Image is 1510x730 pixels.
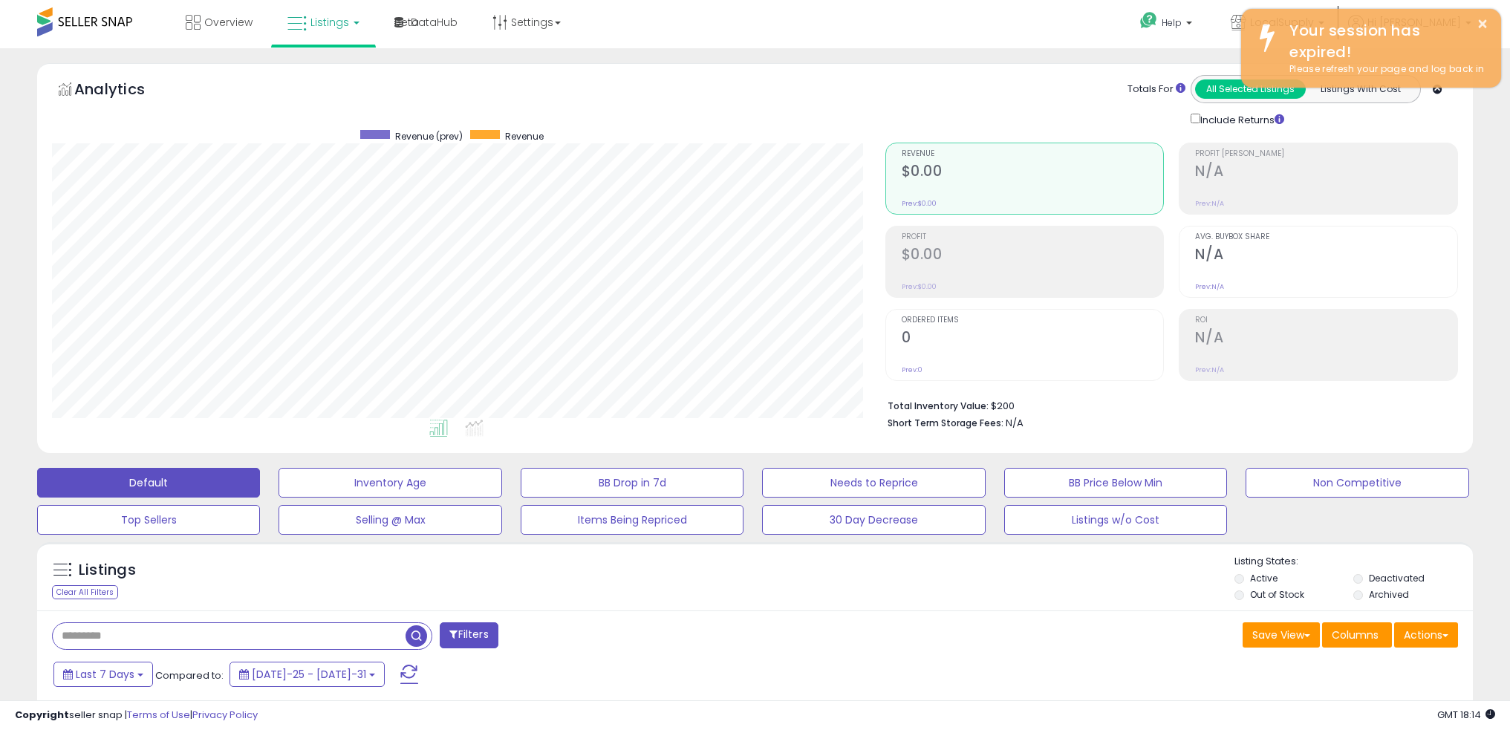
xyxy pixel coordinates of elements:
span: Profit [902,233,1164,241]
h5: Listings [79,560,136,581]
button: Top Sellers [37,505,260,535]
button: Needs to Reprice [762,468,985,498]
button: Save View [1243,622,1320,648]
label: Archived [1369,588,1409,601]
div: Totals For [1127,82,1185,97]
span: Help [1162,16,1182,29]
i: Get Help [1139,11,1158,30]
div: Your session has expired! [1278,20,1490,62]
div: Clear All Filters [52,585,118,599]
span: Ordered Items [902,316,1164,325]
h2: N/A [1195,163,1457,183]
button: Non Competitive [1246,468,1468,498]
label: Out of Stock [1250,588,1304,601]
label: Active [1250,572,1278,584]
button: × [1477,15,1488,33]
small: Prev: $0.00 [902,199,937,208]
span: Compared to: [155,668,224,682]
button: Selling @ Max [279,505,501,535]
small: Prev: 0 [902,365,922,374]
strong: Copyright [15,708,69,722]
button: Default [37,468,260,498]
span: Last 7 Days [76,667,134,682]
span: N/A [1006,416,1024,430]
span: Listings [310,15,349,30]
small: Prev: N/A [1195,199,1224,208]
span: [DATE]-25 - [DATE]-31 [252,667,366,682]
h2: $0.00 [902,163,1164,183]
button: Listings With Cost [1305,79,1416,99]
b: Short Term Storage Fees: [888,417,1003,429]
label: Deactivated [1369,572,1425,584]
button: 30 Day Decrease [762,505,985,535]
span: Revenue [902,150,1164,158]
a: Privacy Policy [192,708,258,722]
button: All Selected Listings [1195,79,1306,99]
span: 2025-08-10 18:14 GMT [1437,708,1495,722]
span: Revenue (prev) [395,130,463,143]
button: Columns [1322,622,1392,648]
h2: N/A [1195,329,1457,349]
button: Actions [1394,622,1458,648]
button: Items Being Repriced [521,505,743,535]
div: Include Returns [1179,111,1302,128]
span: Columns [1332,628,1379,642]
button: BB Price Below Min [1004,468,1227,498]
h5: Analytics [74,79,174,103]
h2: $0.00 [902,246,1164,266]
span: ROI [1195,316,1457,325]
small: Prev: $0.00 [902,282,937,291]
span: Avg. Buybox Share [1195,233,1457,241]
p: Listing States: [1234,555,1473,569]
div: Please refresh your page and log back in [1278,62,1490,76]
button: Inventory Age [279,468,501,498]
h2: N/A [1195,246,1457,266]
li: $200 [888,396,1447,414]
span: Profit [PERSON_NAME] [1195,150,1457,158]
button: Filters [440,622,498,648]
small: Prev: N/A [1195,282,1224,291]
div: seller snap | | [15,708,258,723]
a: Terms of Use [127,708,190,722]
button: BB Drop in 7d [521,468,743,498]
h2: 0 [902,329,1164,349]
span: Overview [204,15,253,30]
button: Last 7 Days [53,662,153,687]
span: DataHub [411,15,458,30]
b: Total Inventory Value: [888,400,989,412]
button: [DATE]-25 - [DATE]-31 [230,662,385,687]
span: Revenue [505,130,544,143]
small: Prev: N/A [1195,365,1224,374]
button: Listings w/o Cost [1004,505,1227,535]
